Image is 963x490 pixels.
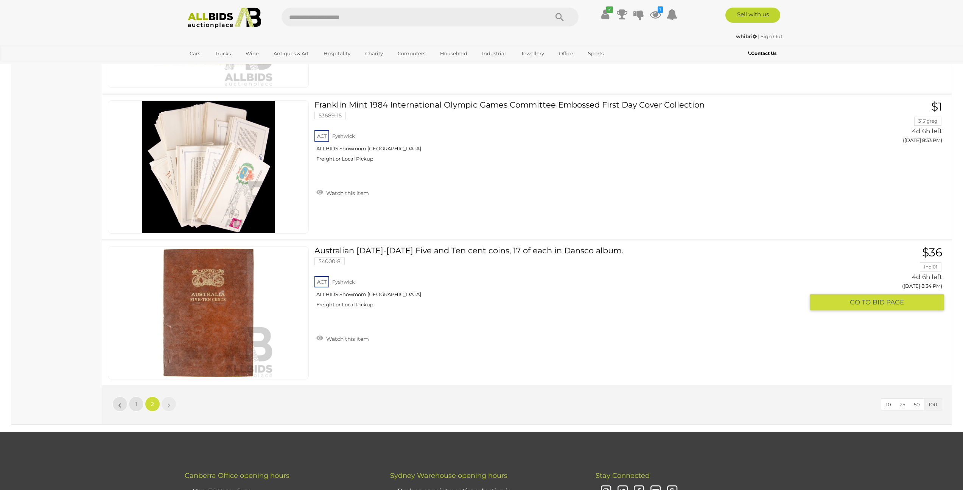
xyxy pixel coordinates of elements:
a: Industrial [477,47,511,60]
a: Watch this item [314,332,371,344]
button: 25 [895,399,910,410]
a: Sign Out [761,33,783,39]
span: $36 [922,245,942,259]
a: ✔ [600,8,611,21]
span: 50 [914,401,920,407]
a: « [112,396,128,412]
span: Stay Connected [596,471,650,480]
span: GO TO [850,298,873,307]
a: Australian [DATE]-[DATE] Five and Ten cent coins, 17 of each in Dansco album. 54000-8 ACT Fyshwic... [320,246,804,314]
i: 1 [658,6,663,13]
a: Contact Us [748,49,778,58]
span: 100 [929,401,937,407]
a: Sports [583,47,608,60]
i: ✔ [606,6,613,13]
a: [GEOGRAPHIC_DATA] [185,60,248,72]
a: $36 Indi01 4d 6h left ([DATE] 8:34 PM) GO TOBID PAGE [816,246,944,311]
span: 1 [135,401,137,407]
a: Computers [393,47,430,60]
a: Cars [185,47,205,60]
a: Wine [241,47,264,60]
a: Charity [360,47,388,60]
a: » [161,396,176,412]
a: Watch this item [314,187,371,198]
a: 1 [650,8,661,21]
button: Search [541,8,579,27]
a: Office [554,47,578,60]
span: 10 [886,401,891,407]
strong: whibri [736,33,757,39]
img: 53689-15a.jpg [142,101,275,233]
span: BID PAGE [873,298,904,307]
b: Contact Us [748,50,776,56]
img: 54000-8a.jpg [142,247,275,379]
a: 1 [129,396,144,412]
span: | [758,33,759,39]
a: Household [435,47,472,60]
button: GO TOBID PAGE [810,294,944,311]
span: Sydney Warehouse opening hours [390,471,507,480]
a: Trucks [210,47,236,60]
span: 2 [151,401,154,407]
img: Allbids.com.au [184,8,266,28]
a: whibri [736,33,758,39]
button: 10 [881,399,896,410]
a: Jewellery [516,47,549,60]
a: Hospitality [319,47,355,60]
button: 50 [909,399,924,410]
span: 25 [900,401,905,407]
a: Antiques & Art [269,47,314,60]
button: 100 [924,399,942,410]
span: Watch this item [324,190,369,197]
a: Franklin Mint 1984 International Olympic Games Committee Embossed First Day Cover Collection 5368... [320,100,804,168]
a: 2 [145,396,160,412]
a: $1 3151greg 4d 6h left ([DATE] 8:33 PM) [816,100,944,148]
span: Canberra Office opening hours [185,471,289,480]
a: Sell with us [725,8,780,23]
span: $1 [931,100,942,114]
span: Watch this item [324,336,369,342]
